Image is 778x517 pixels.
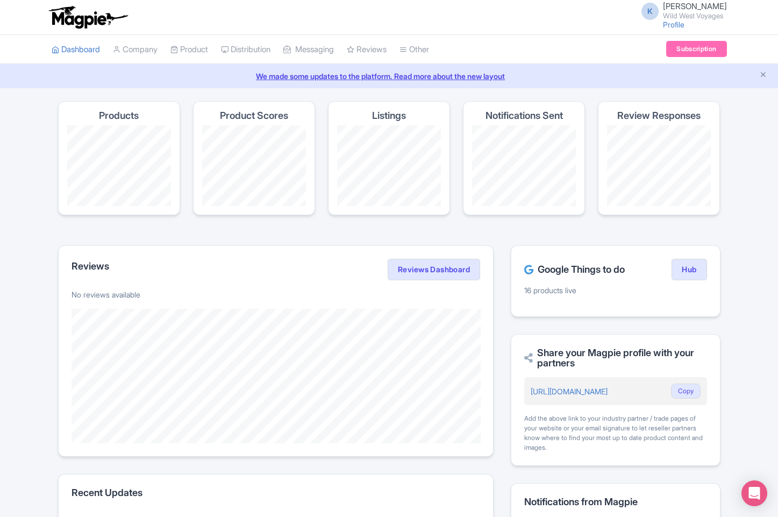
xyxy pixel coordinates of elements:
a: Other [399,35,429,65]
span: [PERSON_NAME] [663,1,727,11]
div: Add the above link to your industry partner / trade pages of your website or your email signature... [524,414,706,452]
h4: Products [99,110,139,121]
h2: Reviews [72,261,109,272]
h2: Google Things to do [524,264,625,275]
h2: Recent Updates [72,487,481,498]
a: Dashboard [52,35,100,65]
a: Reviews [347,35,387,65]
img: logo-ab69f6fb50320c5b225c76a69d11143b.png [46,5,130,29]
a: K [PERSON_NAME] Wild West Voyages [635,2,727,19]
h4: Notifications Sent [486,110,563,121]
a: We made some updates to the platform. Read more about the new layout [6,70,772,82]
h4: Product Scores [220,110,288,121]
a: Reviews Dashboard [388,259,480,280]
p: No reviews available [72,289,481,300]
h2: Notifications from Magpie [524,497,706,507]
h4: Review Responses [617,110,701,121]
p: 16 products live [524,285,706,296]
div: Open Intercom Messenger [741,480,767,506]
a: [URL][DOMAIN_NAME] [531,387,608,396]
h2: Share your Magpie profile with your partners [524,348,706,369]
a: Distribution [221,35,270,65]
button: Close announcement [759,69,767,82]
a: Hub [672,259,706,280]
a: Company [113,35,158,65]
h4: Listings [372,110,406,121]
a: Product [170,35,208,65]
a: Subscription [666,41,726,57]
span: K [641,3,659,20]
a: Profile [663,20,684,29]
a: Messaging [283,35,334,65]
button: Copy [671,384,701,399]
small: Wild West Voyages [663,12,727,19]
